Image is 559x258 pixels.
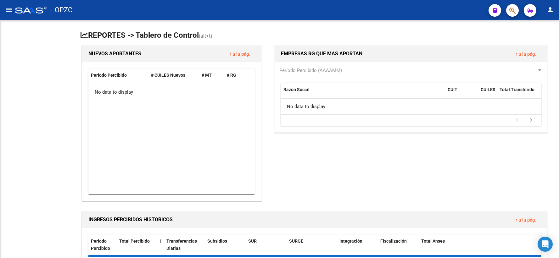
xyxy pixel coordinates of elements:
[166,239,197,251] span: Transferencias Diarias
[546,6,554,14] mat-icon: person
[514,51,536,57] a: Ir a la pág.
[283,87,310,92] span: Razón Social
[419,234,535,255] datatable-header-cell: Total Anses
[205,234,246,255] datatable-header-cell: Subsidios
[246,234,287,255] datatable-header-cell: SUR
[281,51,362,57] span: EMPRESAS RG QUE MAS APORTAN
[224,69,249,82] datatable-header-cell: # RG
[289,239,303,244] span: SURGE
[158,234,164,255] datatable-header-cell: |
[511,117,523,124] a: go to previous page
[378,234,419,255] datatable-header-cell: Fiscalización
[478,83,497,104] datatable-header-cell: CUILES
[509,48,541,60] button: Ir a la pág.
[202,73,212,78] span: # MT
[199,69,224,82] datatable-header-cell: # MT
[445,83,478,104] datatable-header-cell: CUIT
[207,239,227,244] span: Subsidios
[5,6,13,14] mat-icon: menu
[421,239,445,244] span: Total Anses
[91,73,127,78] span: Período Percibido
[337,234,378,255] datatable-header-cell: Integración
[281,99,541,114] div: No data to display
[514,217,536,223] a: Ir a la pág.
[538,237,553,252] div: Open Intercom Messenger
[148,69,199,82] datatable-header-cell: # CUILES Nuevos
[88,84,255,100] div: No data to display
[481,87,495,92] span: CUILES
[88,234,117,255] datatable-header-cell: Período Percibido
[497,83,541,104] datatable-header-cell: Total Transferido
[88,51,141,57] span: NUEVOS APORTANTES
[88,217,173,222] span: INGRESOS PERCIBIDOS HISTORICOS
[448,87,457,92] span: CUIT
[117,234,158,255] datatable-header-cell: Total Percibido
[509,214,541,226] button: Ir a la pág.
[248,239,257,244] span: SUR
[81,30,549,41] h1: REPORTES -> Tablero de Control
[287,234,337,255] datatable-header-cell: SURGE
[119,239,150,244] span: Total Percibido
[525,117,537,124] a: go to next page
[160,239,161,244] span: |
[88,69,148,82] datatable-header-cell: Período Percibido
[380,239,407,244] span: Fiscalización
[223,48,255,60] button: Ir a la pág.
[228,51,250,57] a: Ir a la pág.
[50,3,72,17] span: - OPZC
[91,239,110,251] span: Período Percibido
[279,68,342,73] span: Período Percibido (AAAAMM)
[339,239,362,244] span: Integración
[281,83,445,104] datatable-header-cell: Razón Social
[164,234,205,255] datatable-header-cell: Transferencias Diarias
[227,73,236,78] span: # RG
[199,33,212,39] span: (alt+t)
[500,87,534,92] span: Total Transferido
[151,73,185,78] span: # CUILES Nuevos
